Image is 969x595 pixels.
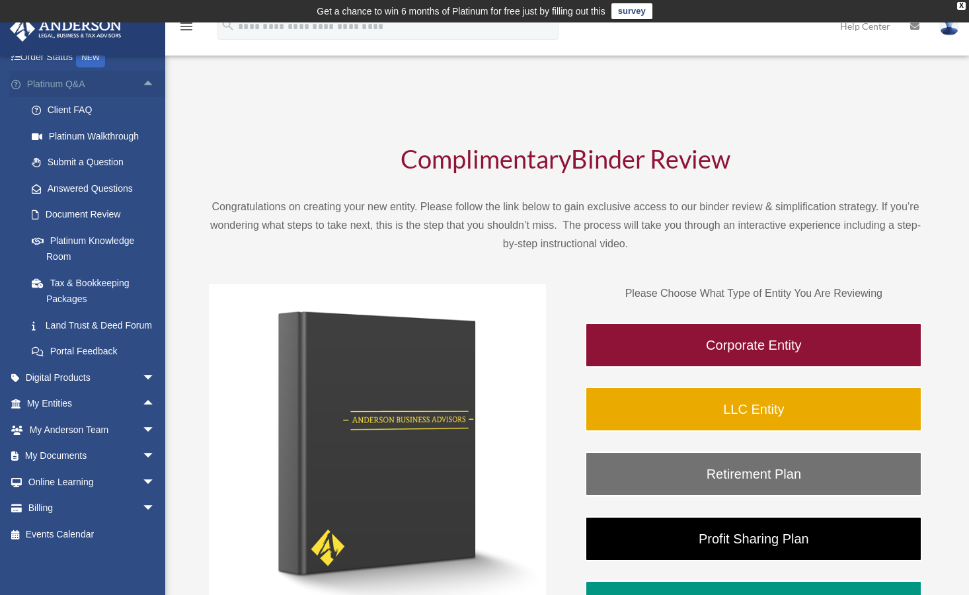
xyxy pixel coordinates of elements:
[9,44,175,71] a: Order StatusNEW
[19,227,175,270] a: Platinum Knowledge Room
[9,443,175,469] a: My Documentsarrow_drop_down
[142,416,169,444] span: arrow_drop_down
[9,71,175,97] a: Platinum Q&Aarrow_drop_up
[9,416,175,443] a: My Anderson Teamarrow_drop_down
[19,123,175,149] a: Platinum Walkthrough
[221,18,235,32] i: search
[19,270,175,312] a: Tax & Bookkeeping Packages
[6,16,126,42] img: Anderson Advisors Platinum Portal
[957,2,966,10] div: close
[571,143,730,174] span: Binder Review
[401,143,571,174] span: Complimentary
[19,149,175,176] a: Submit a Question
[178,23,194,34] a: menu
[19,312,175,338] a: Land Trust & Deed Forum
[142,71,169,98] span: arrow_drop_up
[19,175,175,202] a: Answered Questions
[142,495,169,522] span: arrow_drop_down
[9,521,175,547] a: Events Calendar
[939,17,959,36] img: User Pic
[142,364,169,391] span: arrow_drop_down
[9,391,175,417] a: My Entitiesarrow_drop_up
[9,469,175,495] a: Online Learningarrow_drop_down
[209,198,923,253] p: Congratulations on creating your new entity. Please follow the link below to gain exclusive acces...
[9,364,175,391] a: Digital Productsarrow_drop_down
[585,323,922,368] a: Corporate Entity
[76,48,105,67] div: NEW
[19,338,175,365] a: Portal Feedback
[585,387,922,432] a: LLC Entity
[585,516,922,561] a: Profit Sharing Plan
[585,284,922,303] p: Please Choose What Type of Entity You Are Reviewing
[611,3,652,19] a: survey
[142,469,169,496] span: arrow_drop_down
[19,202,175,228] a: Document Review
[9,495,175,522] a: Billingarrow_drop_down
[142,443,169,470] span: arrow_drop_down
[585,452,922,496] a: Retirement Plan
[142,391,169,418] span: arrow_drop_up
[317,3,605,19] div: Get a chance to win 6 months of Platinum for free just by filling out this
[19,97,175,124] a: Client FAQ
[178,19,194,34] i: menu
